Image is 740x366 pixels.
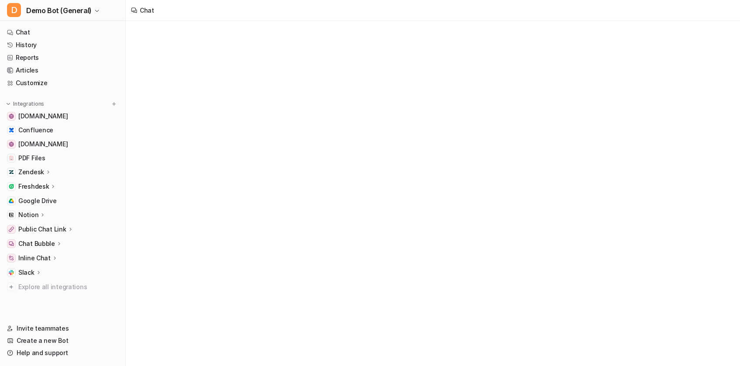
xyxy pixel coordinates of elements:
[18,225,66,234] p: Public Chat Link
[18,211,38,219] p: Notion
[3,26,122,38] a: Chat
[18,126,53,135] span: Confluence
[3,64,122,76] a: Articles
[18,197,57,205] span: Google Drive
[7,3,21,17] span: D
[9,155,14,161] img: PDF Files
[3,52,122,64] a: Reports
[3,281,122,293] a: Explore all integrations
[18,239,55,248] p: Chat Bubble
[3,138,122,150] a: www.atlassian.com[DOMAIN_NAME]
[140,6,154,15] div: Chat
[3,124,122,136] a: ConfluenceConfluence
[9,256,14,261] img: Inline Chat
[9,241,14,246] img: Chat Bubble
[18,140,68,148] span: [DOMAIN_NAME]
[18,268,35,277] p: Slack
[18,168,44,176] p: Zendesk
[3,39,122,51] a: History
[18,154,45,162] span: PDF Files
[9,198,14,204] img: Google Drive
[5,101,11,107] img: expand menu
[3,110,122,122] a: www.airbnb.com[DOMAIN_NAME]
[9,114,14,119] img: www.airbnb.com
[18,254,51,262] p: Inline Chat
[3,322,122,335] a: Invite teammates
[3,347,122,359] a: Help and support
[3,335,122,347] a: Create a new Bot
[26,4,92,17] span: Demo Bot (General)
[3,77,122,89] a: Customize
[7,283,16,291] img: explore all integrations
[9,212,14,218] img: Notion
[3,152,122,164] a: PDF FilesPDF Files
[9,142,14,147] img: www.atlassian.com
[9,270,14,275] img: Slack
[18,182,49,191] p: Freshdesk
[9,169,14,175] img: Zendesk
[9,227,14,232] img: Public Chat Link
[18,280,118,294] span: Explore all integrations
[9,128,14,133] img: Confluence
[3,100,47,108] button: Integrations
[13,100,44,107] p: Integrations
[111,101,117,107] img: menu_add.svg
[9,184,14,189] img: Freshdesk
[18,112,68,121] span: [DOMAIN_NAME]
[3,195,122,207] a: Google DriveGoogle Drive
